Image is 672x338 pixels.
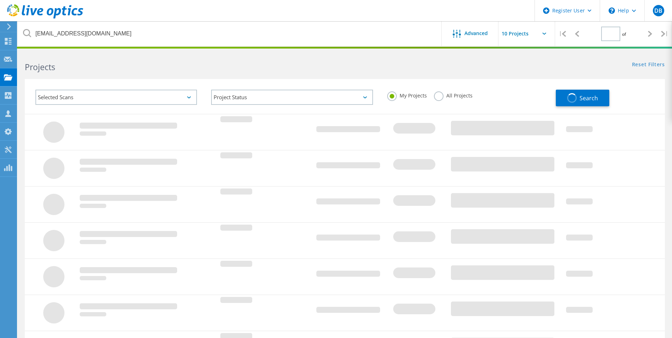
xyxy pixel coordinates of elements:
[211,90,373,105] div: Project Status
[657,21,672,46] div: |
[654,8,662,13] span: DB
[555,21,570,46] div: |
[35,90,197,105] div: Selected Scans
[387,91,427,98] label: My Projects
[556,90,609,106] button: Search
[580,94,598,102] span: Search
[632,62,665,68] a: Reset Filters
[7,15,83,20] a: Live Optics Dashboard
[609,7,615,14] svg: \n
[464,31,488,36] span: Advanced
[18,21,442,46] input: Search projects by name, owner, ID, company, etc
[25,61,55,73] b: Projects
[622,31,626,37] span: of
[434,91,473,98] label: All Projects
